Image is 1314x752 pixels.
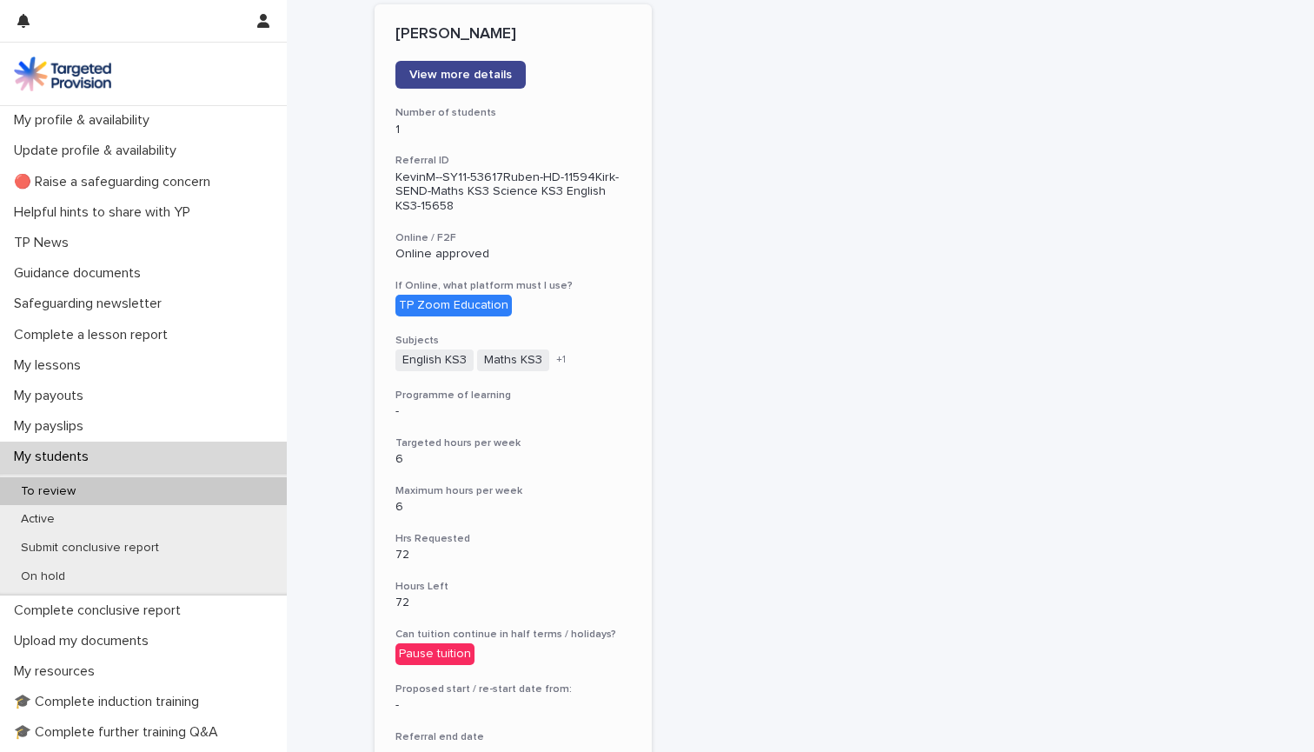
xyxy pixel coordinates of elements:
h3: Referral end date [395,730,631,744]
p: 🔴 Raise a safeguarding concern [7,174,224,190]
span: Maths KS3 [477,349,549,371]
h3: If Online, what platform must I use? [395,279,631,293]
p: - [395,404,631,419]
p: Active [7,512,69,527]
p: My students [7,449,103,465]
p: [PERSON_NAME] [395,25,631,44]
p: Submit conclusive report [7,541,173,556]
p: TP News [7,235,83,251]
p: - [395,698,631,713]
p: My lessons [7,357,95,374]
div: TP Zoom Education [395,295,512,316]
h3: Targeted hours per week [395,436,631,450]
span: English KS3 [395,349,474,371]
p: My payouts [7,388,97,404]
div: Pause tuition [395,643,474,665]
p: 1 [395,123,631,137]
span: View more details [409,69,512,81]
h3: Programme of learning [395,389,631,403]
h3: Hrs Requested [395,532,631,546]
p: 🎓 Complete induction training [7,694,213,710]
img: M5nRWzHhSzIhMunXDL62 [14,57,111,91]
h3: Subjects [395,334,631,348]
p: Update profile & availability [7,143,190,159]
p: My resources [7,663,109,680]
a: View more details [395,61,526,89]
p: Safeguarding newsletter [7,296,176,312]
p: Online approved [395,247,631,262]
p: Complete conclusive report [7,602,195,619]
p: 72 [395,548,631,562]
h3: Hours Left [395,580,631,594]
p: Complete a lesson report [7,327,182,343]
h3: Referral ID [395,154,631,168]
p: On hold [7,569,79,584]
h3: Maximum hours per week [395,484,631,498]
p: Upload my documents [7,633,163,649]
p: KevinM--SY11-53617Ruben-HD-11594Kirk-SEND-Maths KS3 Science KS3 English KS3-15658 [395,170,631,214]
p: To review [7,484,90,499]
span: + 1 [556,355,566,365]
h3: Can tuition continue in half terms / holidays? [395,628,631,642]
p: 6 [395,452,631,467]
h3: Number of students [395,106,631,120]
p: Helpful hints to share with YP [7,204,204,221]
p: Guidance documents [7,265,155,282]
h3: Online / F2F [395,231,631,245]
p: 72 [395,596,631,610]
h3: Proposed start / re-start date from: [395,682,631,696]
p: My payslips [7,418,97,435]
p: My profile & availability [7,112,163,129]
p: 6 [395,500,631,515]
p: 🎓 Complete further training Q&A [7,724,232,741]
